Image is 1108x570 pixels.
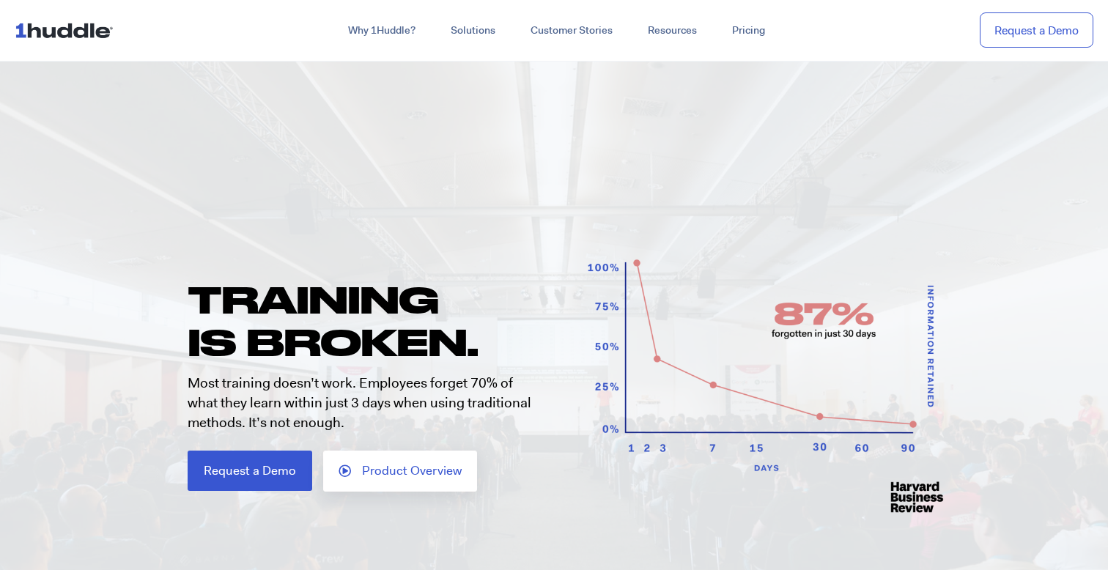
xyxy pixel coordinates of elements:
h1: Training is Broken. [188,278,554,363]
a: Pricing [714,18,783,44]
a: Customer Stories [513,18,630,44]
a: Resources [630,18,714,44]
span: Product Overview [362,464,462,478]
span: Request a Demo [204,464,296,477]
a: Solutions [433,18,513,44]
a: Why 1Huddle? [330,18,433,44]
a: Product Overview [323,451,477,492]
img: ... [15,16,119,44]
p: Most training doesn’t work. Employees forget 70% of what they learn within just 3 days when using... [188,374,539,432]
a: Request a Demo [980,12,1093,48]
a: Request a Demo [188,451,312,491]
